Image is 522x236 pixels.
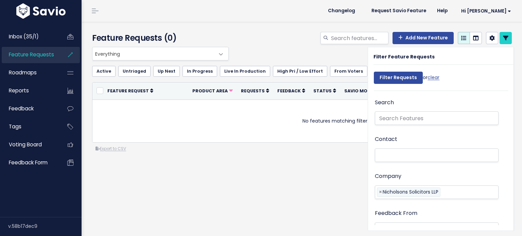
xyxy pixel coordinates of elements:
[2,155,56,170] a: Feedback form
[344,87,395,94] a: Savio Monthly Fee
[182,66,217,77] a: In Progress
[2,83,56,98] a: Reports
[375,208,417,218] label: Feedback From
[375,171,401,181] label: Company
[153,66,180,77] a: Up Next
[328,8,355,13] span: Changelog
[220,66,270,77] a: Live In Production
[377,187,440,197] li: Nicholsons Solicitors LLP
[118,66,151,77] a: Untriaged
[92,47,229,60] span: Everything
[92,66,512,77] ul: Filter feature requests
[2,29,56,44] a: Inbox (35/1)
[344,88,391,94] span: Savio Monthly Fee
[277,88,301,94] span: Feedback
[366,6,432,16] a: Request Savio Feature
[375,134,397,144] label: Contact
[330,32,388,44] input: Search features...
[2,65,56,80] a: Roadmaps
[313,87,336,94] a: Status
[432,6,453,16] a: Help
[2,119,56,134] a: Tags
[313,88,332,94] span: Status
[95,146,126,151] a: Export to CSV
[375,222,499,236] span: All
[273,66,327,77] a: High Pri / Low Effort
[92,47,215,60] span: Everything
[92,32,225,44] h4: Feature Requests (0)
[379,188,382,196] span: ×
[192,87,233,94] a: Product Area
[9,159,48,166] span: Feedback form
[277,87,305,94] a: Feedback
[393,32,454,44] a: Add New Feature
[461,8,511,14] span: Hi [PERSON_NAME]
[9,33,39,40] span: Inbox (35/1)
[9,105,34,112] span: Feedback
[15,3,67,19] img: logo-white.9d6f32f41409.svg
[107,88,149,94] span: Feature Request
[374,68,439,91] div: or
[9,51,54,58] span: Feature Requests
[192,88,228,94] span: Product Area
[428,74,439,81] a: clear
[374,72,423,84] input: Filter Requests
[453,6,517,16] a: Hi [PERSON_NAME]
[241,88,265,94] span: Requests
[375,111,499,125] input: Search Features
[2,137,56,152] a: Voting Board
[373,53,435,60] strong: Filter Feature Requests
[9,141,42,148] span: Voting Board
[107,87,153,94] a: Feature Request
[8,217,82,235] div: v.58b17dec9
[9,87,29,94] span: Reports
[92,66,116,77] a: Active
[241,87,269,94] a: Requests
[2,101,56,116] a: Feedback
[2,47,56,62] a: Feature Requests
[330,66,367,77] a: From Voters
[375,223,485,236] span: All
[9,123,21,130] span: Tags
[375,98,394,108] label: Search
[9,69,37,76] span: Roadmaps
